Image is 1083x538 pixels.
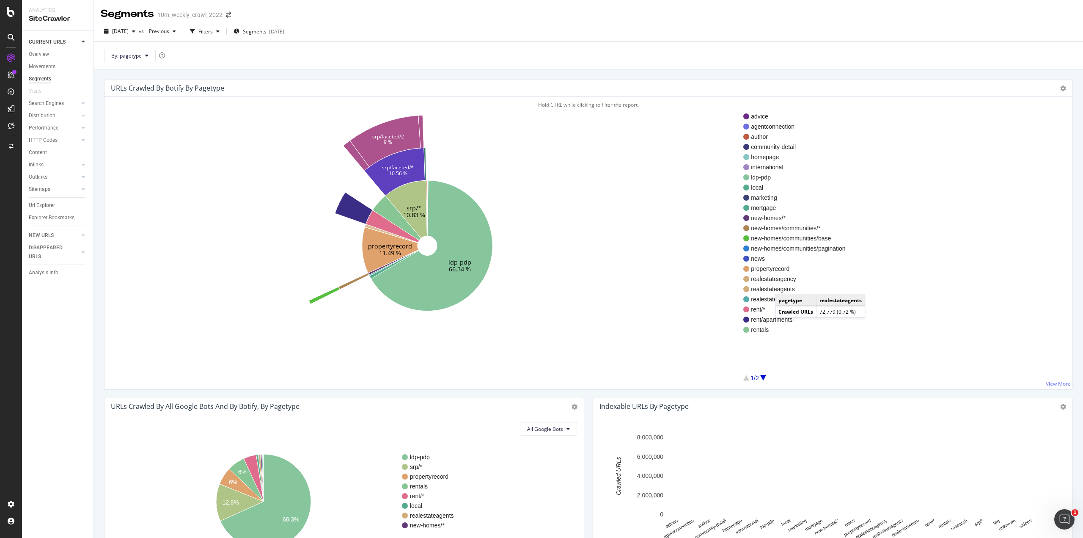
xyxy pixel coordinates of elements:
[410,502,422,509] text: local
[637,434,663,441] text: 8,000,000
[101,25,139,38] button: [DATE]
[527,425,563,433] span: All Google Bots
[139,28,146,35] span: vs
[750,374,759,382] div: 1/2
[787,518,808,532] text: marketing
[384,138,392,146] text: 9 %
[101,7,154,21] div: Segments
[29,87,50,96] a: Visits
[751,214,845,222] span: new-homes/*
[229,479,237,486] text: 6%
[29,173,47,182] div: Outlinks
[112,28,129,35] span: 2025 Aug. 19th
[146,28,169,35] span: Previous
[222,499,239,506] text: 12.8%
[448,258,471,266] text: ldp-pdp
[751,326,845,334] span: rentals
[751,285,845,293] span: realestateagents
[637,453,663,460] text: 6,000,000
[816,295,865,306] td: realestateagents
[751,143,845,151] span: community-detail
[29,268,58,277] div: Analysis Info
[843,518,871,537] text: propertyrecord
[751,204,845,212] span: mortgage
[751,153,845,161] span: homepage
[111,83,224,94] h4: URLs Crawled By Botify By pagetype
[382,164,414,171] text: srp/faceted/*
[1060,86,1066,91] i: Options
[368,242,412,250] text: propertyrecord
[29,111,55,120] div: Distribution
[29,124,79,132] a: Performance
[759,518,775,530] text: ldp-pdp
[29,231,79,240] a: NEW URLS
[146,25,179,38] button: Previous
[751,244,845,253] span: new-homes/communities/pagination
[751,234,845,243] span: new-homes/communities/base
[29,160,44,169] div: Inlinks
[781,518,792,527] text: local
[29,213,74,222] div: Explorer Bookmarks
[751,254,845,263] span: news
[410,512,454,519] text: realestateagents
[751,173,845,182] span: ldp-pdp
[599,401,689,412] h4: Indexable URLs by pagetype
[29,38,66,47] div: CURRENT URLS
[950,518,968,531] text: research
[449,265,471,273] text: 66.34 %
[751,224,845,232] span: new-homes/communities/*
[998,518,1016,531] text: unknown
[29,243,79,261] a: DISAPPEARED URLS
[814,518,840,536] text: new-homes/*
[721,518,743,533] text: homepage
[410,493,424,499] text: rent/*
[751,183,845,192] span: local
[372,133,404,140] text: srp/faceted/2
[29,62,55,71] div: Movements
[751,122,845,131] span: agentconnection
[520,422,577,436] button: All Google Bots
[29,268,88,277] a: Analysis Info
[403,211,425,219] text: 10.83 %
[735,518,759,535] text: international
[751,163,845,171] span: international
[751,265,845,273] span: propertyrecord
[665,518,679,529] text: advice
[538,101,639,108] span: Hold CTRL while clicking to filter the report.
[751,295,845,303] span: realestateteam
[283,516,300,523] text: 68.3%
[29,74,88,83] a: Segments
[637,473,663,480] text: 4,000,000
[29,148,88,157] a: Content
[29,231,54,240] div: NEW URLS
[637,492,663,499] text: 2,000,000
[29,50,88,59] a: Overview
[751,132,845,141] span: author
[198,28,213,35] div: Filters
[379,248,401,257] text: 11.49 %
[111,401,300,412] h4: URLs Crawled by All Google Bots and by Botify, by pagetype
[104,49,156,62] button: By: pagetype
[816,306,865,317] td: 72,779 (0.72 %)
[973,518,984,527] text: srp/*
[775,306,816,317] td: Crawled URLs
[269,28,284,35] div: [DATE]
[1018,518,1033,529] text: videos
[29,111,79,120] a: Distribution
[29,38,79,47] a: CURRENT URLS
[804,518,823,532] text: mortgage
[410,464,422,470] text: srp/*
[410,473,448,480] text: propertyrecord
[29,185,50,194] div: Sitemaps
[410,522,445,529] text: new-homes/*
[389,169,407,177] text: 10.56 %
[615,457,622,495] text: Crawled URLs
[29,99,79,108] a: Search Engines
[751,112,845,121] span: advice
[891,518,920,538] text: realestateteam
[1054,509,1075,530] iframe: Intercom live chat
[29,87,41,96] div: Visits
[29,74,51,83] div: Segments
[29,160,79,169] a: Inlinks
[243,28,267,35] span: Segments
